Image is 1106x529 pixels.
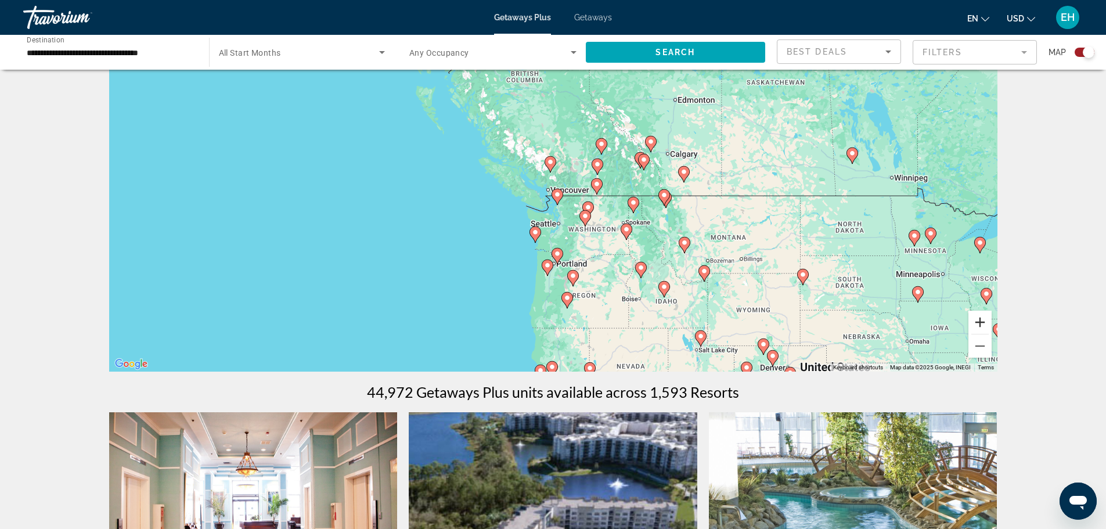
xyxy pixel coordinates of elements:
[1007,10,1035,27] button: Change currency
[968,311,992,334] button: Zoom in
[913,39,1037,65] button: Filter
[1061,12,1075,23] span: EH
[967,14,978,23] span: en
[23,2,139,33] a: Travorium
[787,45,891,59] mat-select: Sort by
[1049,44,1066,60] span: Map
[574,13,612,22] a: Getaways
[27,35,64,44] span: Destination
[367,383,739,401] h1: 44,972 Getaways Plus units available across 1,593 Resorts
[978,364,994,370] a: Terms (opens in new tab)
[787,47,847,56] span: Best Deals
[1060,483,1097,520] iframe: Button to launch messaging window
[833,364,883,372] button: Keyboard shortcuts
[967,10,989,27] button: Change language
[112,357,150,372] a: Open this area in Google Maps (opens a new window)
[219,48,281,57] span: All Start Months
[1053,5,1083,30] button: User Menu
[409,48,469,57] span: Any Occupancy
[655,48,695,57] span: Search
[586,42,766,63] button: Search
[1007,14,1024,23] span: USD
[112,357,150,372] img: Google
[494,13,551,22] a: Getaways Plus
[890,364,971,370] span: Map data ©2025 Google, INEGI
[968,334,992,358] button: Zoom out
